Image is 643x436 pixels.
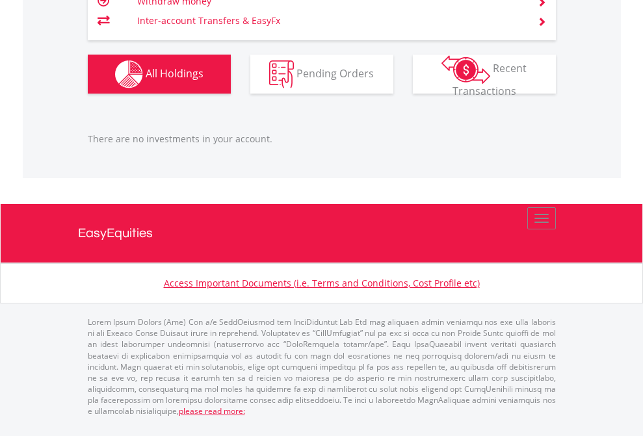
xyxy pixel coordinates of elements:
[137,11,521,31] td: Inter-account Transfers & EasyFx
[179,405,245,417] a: please read more:
[88,55,231,94] button: All Holdings
[296,66,374,80] span: Pending Orders
[413,55,556,94] button: Recent Transactions
[441,55,490,84] img: transactions-zar-wht.png
[250,55,393,94] button: Pending Orders
[88,133,556,146] p: There are no investments in your account.
[269,60,294,88] img: pending_instructions-wht.png
[164,277,480,289] a: Access Important Documents (i.e. Terms and Conditions, Cost Profile etc)
[115,60,143,88] img: holdings-wht.png
[146,66,203,80] span: All Holdings
[88,316,556,417] p: Lorem Ipsum Dolors (Ame) Con a/e SeddOeiusmod tem InciDiduntut Lab Etd mag aliquaen admin veniamq...
[78,204,566,263] a: EasyEquities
